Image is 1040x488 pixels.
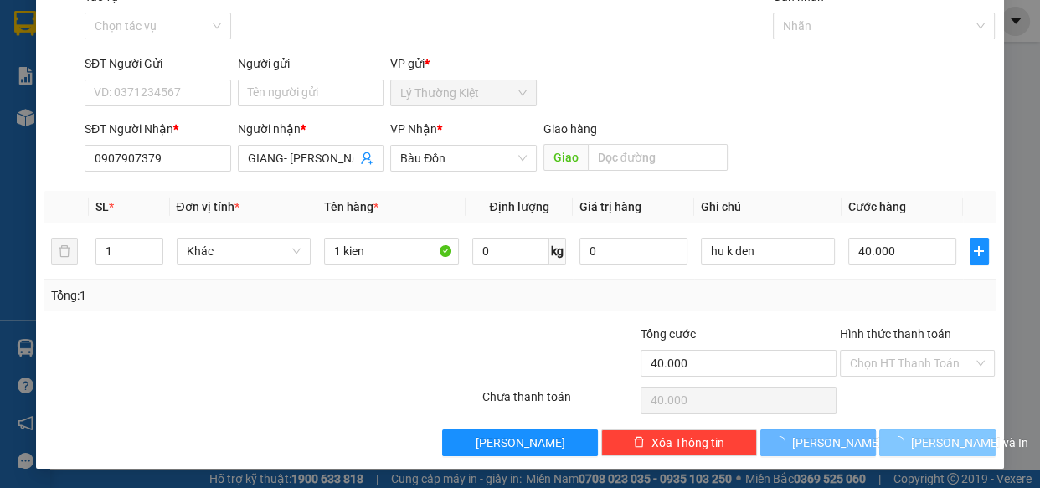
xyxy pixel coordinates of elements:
span: loading [774,436,792,448]
span: Lý Thường Kiệt [400,80,527,105]
span: kg [549,238,566,265]
span: Định lượng [489,200,548,213]
span: Xóa Thông tin [651,434,724,452]
span: Cước hàng [848,200,906,213]
th: Ghi chú [694,191,842,223]
div: lan [14,54,148,74]
span: [PERSON_NAME] và In [911,434,1028,452]
div: Người nhận [238,120,384,138]
span: Giao hàng [543,122,597,136]
span: Bàu Đồn [400,146,527,171]
span: delete [633,436,645,449]
button: plus [970,238,989,265]
div: Chưa thanh toán [481,388,640,417]
button: delete [51,238,78,265]
button: [PERSON_NAME] và In [879,429,995,456]
span: [PERSON_NAME] [792,434,882,452]
span: Giao [543,144,588,171]
label: Hình thức thanh toán [840,327,951,341]
span: SL [95,200,109,213]
span: Gửi: [14,16,40,33]
input: VD: Bàn, Ghế [324,238,459,265]
button: deleteXóa Thông tin [601,429,757,456]
span: Tổng cước [641,327,696,341]
span: Nhận: [160,16,200,33]
div: Lý Thường Kiệt [14,14,148,54]
div: Người gửi [238,54,384,73]
button: [PERSON_NAME] [760,429,876,456]
div: Bàu Đồn [160,14,295,34]
span: loading [893,436,911,448]
span: VP Nhận [390,122,437,136]
div: phương dĩ [160,34,295,54]
span: plus [970,244,988,258]
span: Đơn vị tính [177,200,239,213]
span: [PERSON_NAME] [476,434,565,452]
div: 100.000 [157,108,296,131]
div: 0985551916 [160,54,295,78]
div: VP gửi [390,54,537,73]
input: Ghi Chú [701,238,836,265]
span: CC : [157,112,181,130]
span: Tên hàng [324,200,378,213]
div: SĐT Người Nhận [85,120,231,138]
input: Dọc đường [588,144,728,171]
div: SĐT Người Gửi [85,54,231,73]
span: Khác [187,239,301,264]
div: Tổng: 1 [51,286,403,305]
div: 0907165540 [14,74,148,98]
span: Giá trị hàng [579,200,641,213]
input: 0 [579,238,687,265]
span: user-add [360,152,373,165]
button: [PERSON_NAME] [442,429,598,456]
